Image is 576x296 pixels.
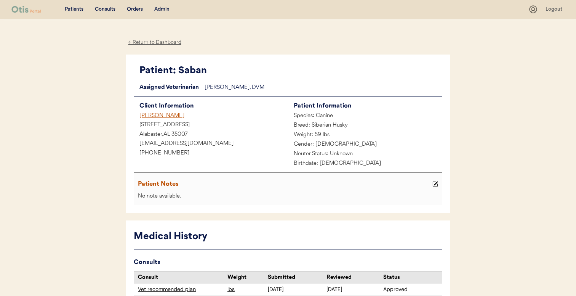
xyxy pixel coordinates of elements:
[326,274,381,282] div: Reviewed
[134,111,288,121] div: [PERSON_NAME]
[227,274,266,282] div: Weight
[136,192,440,201] div: No note available.
[268,286,323,293] div: [DATE]
[134,149,288,158] div: [PHONE_NUMBER]
[134,257,442,268] div: Consults
[139,64,442,78] div: Patient: Saban
[288,111,442,121] div: Species: Canine
[227,286,266,293] div: lbs
[383,286,438,293] div: Approved
[138,286,224,293] div: Vet recommended plan
[126,38,183,47] div: ← Return to Dashboard
[138,274,224,282] div: Consult
[268,274,323,282] div: Submitted
[139,101,288,111] div: Client Information
[65,6,83,13] div: Patients
[134,230,442,244] div: Medical History
[546,6,565,13] div: Logout
[138,179,430,190] div: Patient Notes
[288,121,442,130] div: Breed: Siberian Husky
[326,286,381,293] div: [DATE]
[288,159,442,169] div: Birthdate: [DEMOGRAPHIC_DATA]
[127,6,143,13] div: Orders
[383,274,438,282] div: Status
[205,83,442,93] div: [PERSON_NAME], DVM
[288,140,442,150] div: Gender: [DEMOGRAPHIC_DATA]
[288,130,442,140] div: Weight: 59 lbs
[134,139,288,149] div: [EMAIL_ADDRESS][DOMAIN_NAME]
[288,150,442,159] div: Neuter Status: Unknown
[134,83,205,93] div: Assigned Veterinarian
[95,6,115,13] div: Consults
[154,6,170,13] div: Admin
[134,121,288,130] div: [STREET_ADDRESS]
[294,101,442,111] div: Patient Information
[134,130,288,140] div: Alabaster, AL 35007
